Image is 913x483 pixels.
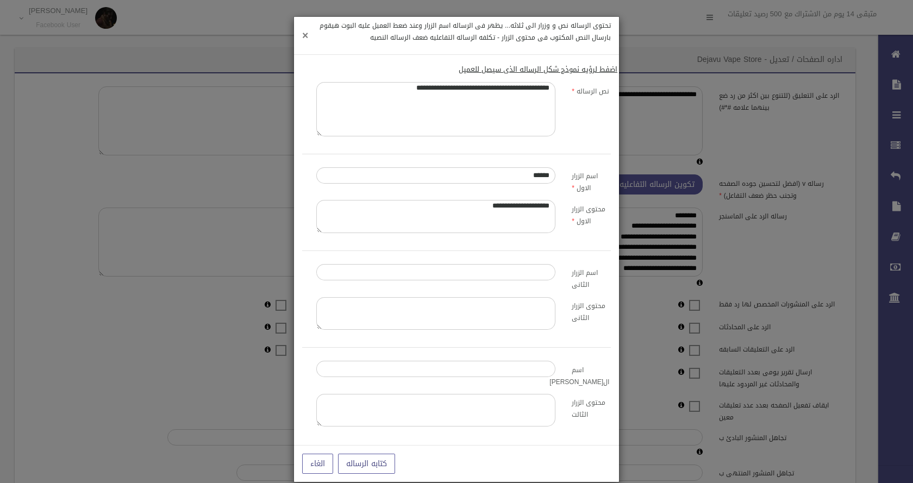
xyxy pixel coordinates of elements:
label: محتوى الزرار الثالت [564,394,617,421]
span: × [302,26,308,46]
label: محتوى الزرار الاول [564,200,617,227]
h6: تحتوى الرساله نص و وزرار الى ثلاثه... يظهر فى الرساله اسم الزرار وعند ضعط العميل عليه البوت هيقوم... [302,20,611,43]
button: كتابه الرساله [338,454,395,474]
label: اسم الزرار الاول [564,167,617,195]
label: اسم ال[PERSON_NAME] [564,361,617,388]
button: الغاء [302,454,333,474]
button: Close [302,30,308,41]
a: اضفط لرؤيه نموذج شكل الرساله الذى سيصل للعميل [459,62,617,76]
label: محتوى الزرار الثانى [564,297,617,324]
label: اسم الزرار الثانى [564,264,617,291]
label: نص الرساله [564,82,617,97]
